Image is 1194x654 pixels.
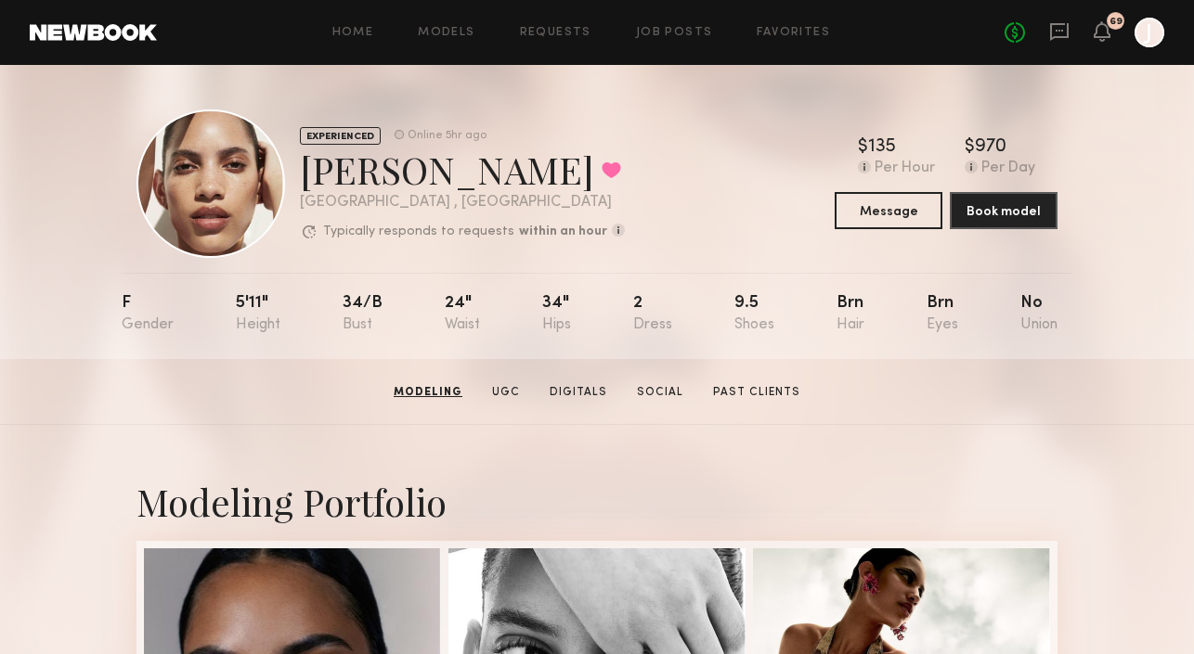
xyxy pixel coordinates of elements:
div: Per Hour [875,160,935,177]
div: Brn [837,295,864,333]
a: Home [332,27,374,39]
a: Favorites [757,27,830,39]
div: 9.5 [734,295,774,333]
b: within an hour [519,225,607,238]
a: Digitals [542,384,615,401]
div: 2 [633,295,672,333]
div: $ [858,138,868,157]
div: EXPERIENCED [300,127,381,145]
div: 34" [542,295,571,333]
div: F [122,295,174,333]
div: Per Day [981,160,1035,177]
div: 5'11" [236,295,280,333]
div: [GEOGRAPHIC_DATA] , [GEOGRAPHIC_DATA] [300,195,625,211]
div: [PERSON_NAME] [300,145,625,194]
a: Past Clients [706,384,808,401]
a: Requests [520,27,591,39]
div: 69 [1110,17,1123,27]
div: No [1020,295,1058,333]
a: J [1135,18,1164,47]
div: $ [965,138,975,157]
a: UGC [485,384,527,401]
a: Models [418,27,474,39]
div: 24" [445,295,480,333]
div: Modeling Portfolio [136,477,1058,526]
a: Modeling [386,384,470,401]
div: 970 [975,138,1006,157]
div: 34/b [343,295,383,333]
button: Book model [950,192,1058,229]
div: Online 5hr ago [408,130,487,142]
p: Typically responds to requests [323,225,514,238]
button: Message [835,192,942,229]
a: Social [629,384,691,401]
div: 135 [868,138,896,157]
div: Brn [927,295,958,333]
a: Job Posts [636,27,713,39]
